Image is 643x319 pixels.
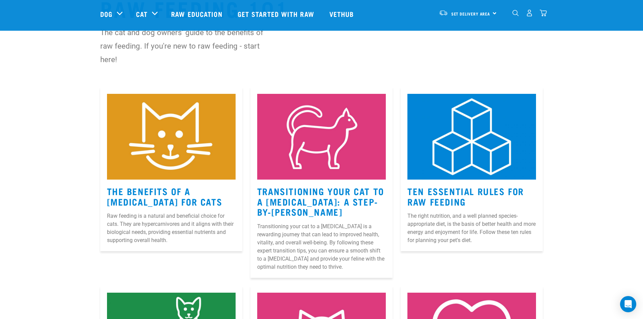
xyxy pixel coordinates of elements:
a: Raw Education [164,0,231,27]
img: Instagram_Core-Brand_Wildly-Good-Nutrition-13.jpg [257,94,386,180]
a: Dog [100,9,112,19]
img: Instagram_Core-Brand_Wildly-Good-Nutrition-2.jpg [107,94,236,180]
img: home-icon@2x.png [540,9,547,17]
img: van-moving.png [439,10,448,16]
span: Set Delivery Area [451,12,490,15]
p: The cat and dog owners' guide to the benefits of raw feeding. If you're new to raw feeding - star... [100,26,277,66]
img: 1.jpg [407,94,536,180]
div: Open Intercom Messenger [620,296,636,312]
img: home-icon-1@2x.png [512,10,519,16]
a: Transitioning Your Cat to a [MEDICAL_DATA]: A Step-by-[PERSON_NAME] [257,188,384,214]
a: Ten Essential Rules for Raw Feeding [407,188,524,204]
a: The Benefits Of A [MEDICAL_DATA] For Cats [107,188,222,204]
p: Raw feeding is a natural and beneficial choice for cats. They are hypercarnivores and it aligns w... [107,212,236,244]
a: Get started with Raw [231,0,323,27]
a: Vethub [323,0,363,27]
p: Transitioning your cat to a [MEDICAL_DATA] is a rewarding journey that can lead to improved healt... [257,222,386,271]
p: The right nutrition, and a well planned species-appropriate diet, is the basis of better health a... [407,212,536,244]
img: user.png [526,9,533,17]
a: Cat [136,9,148,19]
